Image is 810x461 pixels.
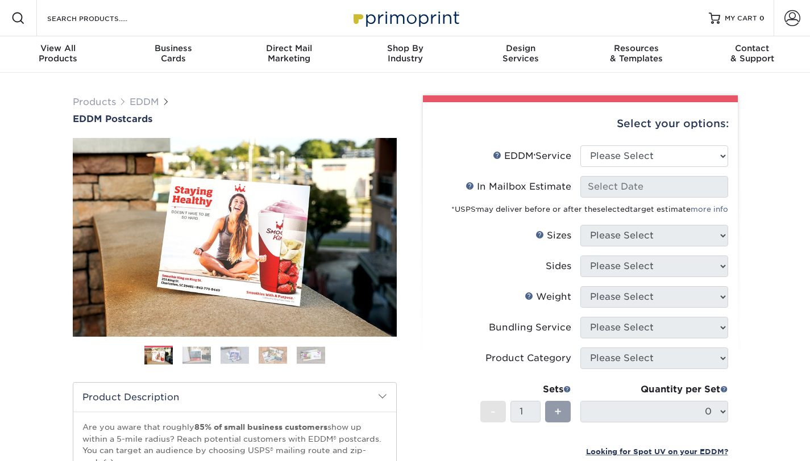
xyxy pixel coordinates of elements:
span: 0 [759,14,765,22]
span: Direct Mail [231,43,347,53]
sup: ® [476,207,477,211]
span: Design [463,43,579,53]
div: EDDM Service [493,149,571,163]
a: Shop ByIndustry [347,36,463,73]
img: EDDM 04 [259,346,287,364]
div: Bundling Service [489,321,571,334]
div: Product Category [485,351,571,365]
img: EDDM 02 [182,346,211,364]
div: Sets [480,383,571,396]
span: selected [597,205,630,213]
div: Weight [525,290,571,304]
span: + [554,403,562,420]
small: *USPS may deliver before or after the target estimate [451,205,728,213]
span: EDDM Postcards [73,114,152,124]
div: Services [463,43,579,64]
a: Looking for Spot UV on your EDDM? [586,446,728,456]
img: EDDM 01 [144,346,173,366]
div: & Templates [579,43,695,64]
div: Select your options: [432,102,729,145]
span: Business [116,43,232,53]
span: Resources [579,43,695,53]
div: Sides [546,259,571,273]
a: Products [73,97,116,107]
div: Quantity per Set [580,383,728,396]
a: Direct MailMarketing [231,36,347,73]
div: Sizes [535,229,571,242]
a: Resources& Templates [579,36,695,73]
a: EDDM [130,97,159,107]
div: Industry [347,43,463,64]
a: DesignServices [463,36,579,73]
img: Primoprint [348,6,462,30]
div: Cards [116,43,232,64]
span: MY CART [725,14,757,23]
span: Contact [694,43,810,53]
input: SEARCH PRODUCTS..... [46,11,157,25]
sup: ® [534,153,535,158]
a: EDDM Postcards [73,114,397,124]
input: Select Date [580,176,728,198]
a: more info [691,205,728,213]
img: EDDM 03 [221,346,249,364]
span: Shop By [347,43,463,53]
div: Marketing [231,43,347,64]
span: - [491,403,496,420]
div: & Support [694,43,810,64]
img: EDDM Postcards 01 [73,125,397,349]
a: BusinessCards [116,36,232,73]
small: Looking for Spot UV on your EDDM? [586,447,728,456]
div: In Mailbox Estimate [466,180,571,194]
h2: Product Description [73,383,396,412]
img: EDDM 05 [297,346,325,364]
strong: 85% of small business customers [194,422,327,431]
a: Contact& Support [694,36,810,73]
